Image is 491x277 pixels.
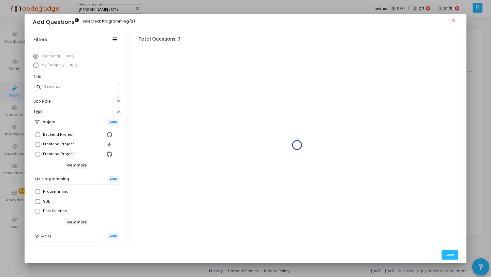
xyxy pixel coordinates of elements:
button: Done [442,250,458,259]
div: Filters [33,37,47,43]
h6: Type [33,109,43,114]
div: Data Science [43,207,67,215]
h6: MCQ [41,234,51,238]
span: My Company Library [41,63,77,67]
h4: Total Questions: 0 [138,37,180,42]
span: Auto [108,233,119,239]
span: Auto [108,119,119,125]
div: Backend Project [43,131,73,139]
button: Job Role [28,96,125,107]
span: Auto [108,176,119,182]
input: Search... [44,85,118,89]
div: Programming [43,188,69,196]
mat-radio-group: Select Library [33,54,120,70]
h6: Title: [33,74,119,79]
div: MCQ [43,245,51,253]
mat-icon: search [36,84,44,90]
h6: Programming [42,177,69,181]
div: Frontend Project [43,140,74,148]
button: Type [28,106,125,117]
mat-icon: close [450,17,458,26]
h6: View more [65,162,89,169]
h3: Add Questions [33,19,79,26]
div: Frontend Project [43,150,74,158]
div: SQL [43,198,50,206]
h6: Job Role [33,99,51,104]
h6: Project [42,120,56,124]
h6: Selected: Programming(2) [83,19,135,24]
h6: View more [65,219,89,226]
span: Codejudge Library [41,54,74,58]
